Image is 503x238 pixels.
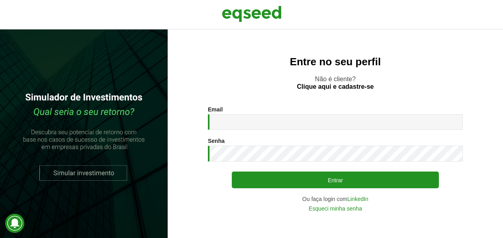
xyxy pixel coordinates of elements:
[208,107,223,112] label: Email
[347,196,368,202] a: LinkedIn
[184,56,487,68] h2: Entre no seu perfil
[309,206,362,211] a: Esqueci minha senha
[208,196,463,202] div: Ou faça login com
[184,75,487,90] p: Não é cliente?
[232,172,439,188] button: Entrar
[222,4,282,24] img: EqSeed Logo
[297,84,374,90] a: Clique aqui e cadastre-se
[208,138,225,144] label: Senha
